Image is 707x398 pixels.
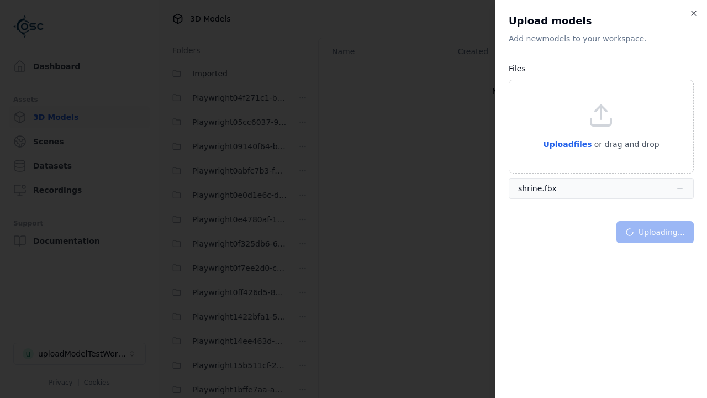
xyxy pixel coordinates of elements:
div: shrine.fbx [518,183,557,194]
p: Add new model s to your workspace. [509,33,694,44]
label: Files [509,64,526,73]
h2: Upload models [509,13,694,29]
span: Upload files [543,140,592,149]
p: or drag and drop [592,138,659,151]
